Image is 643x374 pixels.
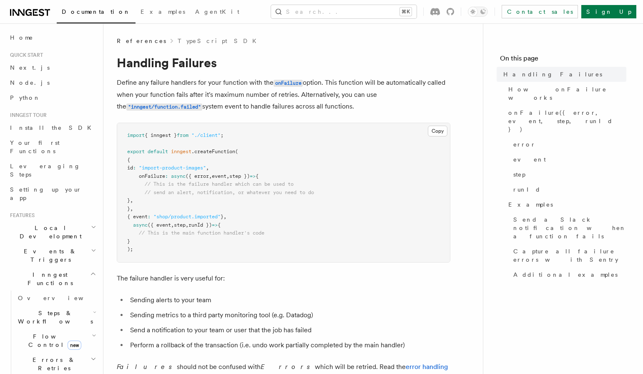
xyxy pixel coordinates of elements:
[510,167,626,182] a: step
[68,341,81,350] span: new
[18,295,104,301] span: Overview
[130,206,133,212] span: ,
[127,132,145,138] span: import
[510,152,626,167] a: event
[513,270,618,279] span: Additional examples
[165,173,168,179] span: :
[126,104,202,111] code: "inngest/function.failed"
[171,149,191,154] span: inngest
[10,64,50,71] span: Next.js
[57,3,136,23] a: Documentation
[10,139,60,154] span: Your first Functions
[15,306,98,329] button: Steps & Workflows
[127,206,130,212] span: }
[15,309,93,326] span: Steps & Workflows
[209,173,212,179] span: ,
[7,220,98,244] button: Local Development
[133,222,148,228] span: async
[7,60,98,75] a: Next.js
[128,339,450,351] li: Perform a rollback of the transaction (i.e. undo work partially completed by the main handler)
[256,173,259,179] span: {
[117,37,166,45] span: References
[7,159,98,182] a: Leveraging Steps
[127,238,130,244] span: }
[127,149,145,154] span: export
[117,363,177,371] em: Failures
[7,247,91,264] span: Events & Triggers
[128,309,450,321] li: Sending metrics to a third party monitoring tool (e.g. Datadog)
[15,356,90,372] span: Errors & Retries
[153,214,221,220] span: "shop/product.imported"
[195,8,239,15] span: AgentKit
[139,173,165,179] span: onFailure
[133,165,136,171] span: :
[127,197,130,203] span: }
[7,270,90,287] span: Inngest Functions
[212,222,218,228] span: =>
[505,105,626,137] a: onFailure({ error, event, step, runId })
[513,170,525,179] span: step
[508,200,553,209] span: Examples
[500,53,626,67] h4: On this page
[139,165,206,171] span: "import-product-images"
[513,185,541,194] span: runId
[513,215,626,240] span: Send a Slack notification when a function fails
[7,90,98,105] a: Python
[7,120,98,135] a: Install the SDK
[174,222,186,228] span: step
[10,163,80,178] span: Leveraging Steps
[250,173,256,179] span: =>
[7,182,98,205] a: Setting up your app
[141,8,185,15] span: Examples
[188,222,212,228] span: runId })
[186,222,188,228] span: ,
[10,79,50,86] span: Node.js
[226,173,229,179] span: ,
[177,132,188,138] span: from
[508,85,626,102] span: How onFailure works
[62,8,131,15] span: Documentation
[127,214,148,220] span: { event
[224,214,226,220] span: ,
[7,52,43,58] span: Quick start
[15,291,98,306] a: Overview
[148,149,168,154] span: default
[191,132,221,138] span: "./client"
[10,33,33,42] span: Home
[7,112,47,119] span: Inngest tour
[508,109,626,134] span: onFailure({ error, event, step, runId })
[505,82,626,105] a: How onFailure works
[127,157,130,163] span: {
[206,165,209,171] span: ,
[7,267,98,291] button: Inngest Functions
[15,329,98,352] button: Flow Controlnew
[7,30,98,45] a: Home
[10,124,96,131] span: Install the SDK
[400,8,412,16] kbd: ⌘K
[510,137,626,152] a: error
[468,7,488,17] button: Toggle dark mode
[126,102,202,110] a: "inngest/function.failed"
[191,149,235,154] span: .createFunction
[510,182,626,197] a: runId
[7,75,98,90] a: Node.js
[178,37,261,45] a: TypeScript SDK
[271,5,417,18] button: Search...⌘K
[581,5,636,18] a: Sign Up
[274,78,303,86] a: onFailure
[274,80,303,87] code: onFailure
[513,247,626,264] span: Capture all failure errors with Sentry
[505,197,626,212] a: Examples
[145,132,177,138] span: { inngest }
[513,155,546,164] span: event
[148,222,171,228] span: ({ event
[221,132,224,138] span: ;
[428,126,447,136] button: Copy
[10,186,82,201] span: Setting up your app
[510,244,626,267] a: Capture all failure errors with Sentry
[136,3,190,23] a: Examples
[128,324,450,336] li: Send a notification to your team or user that the job has failed
[510,267,626,282] a: Additional examples
[145,181,294,187] span: // This is the failure handler which can be used to
[502,5,578,18] a: Contact sales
